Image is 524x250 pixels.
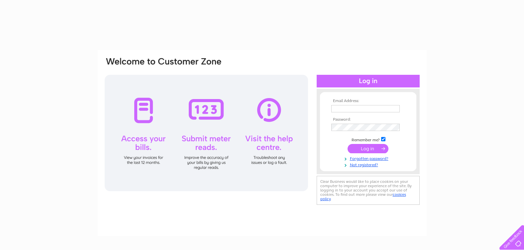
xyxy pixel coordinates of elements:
[330,99,407,103] th: Email Address:
[331,155,407,161] a: Forgotten password?
[331,161,407,168] a: Not registered?
[317,176,420,205] div: Clear Business would like to place cookies on your computer to improve your experience of the sit...
[330,117,407,122] th: Password:
[320,192,406,201] a: cookies policy
[330,136,407,143] td: Remember me?
[348,144,388,153] input: Submit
